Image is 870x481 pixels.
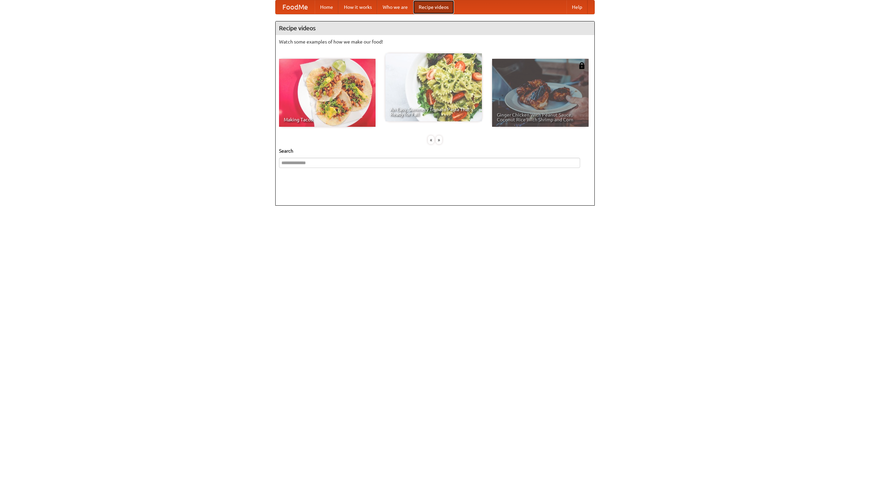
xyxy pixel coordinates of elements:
a: Help [567,0,588,14]
a: An Easy, Summery Tomato Pasta That's Ready for Fall [385,53,482,121]
div: « [428,136,434,144]
a: FoodMe [276,0,315,14]
span: Making Tacos [284,117,371,122]
a: How it works [338,0,377,14]
a: Who we are [377,0,413,14]
span: An Easy, Summery Tomato Pasta That's Ready for Fall [390,107,477,117]
p: Watch some examples of how we make our food! [279,38,591,45]
a: Making Tacos [279,59,376,127]
a: Home [315,0,338,14]
div: » [436,136,442,144]
a: Recipe videos [413,0,454,14]
h4: Recipe videos [276,21,594,35]
h5: Search [279,148,591,154]
img: 483408.png [578,62,585,69]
